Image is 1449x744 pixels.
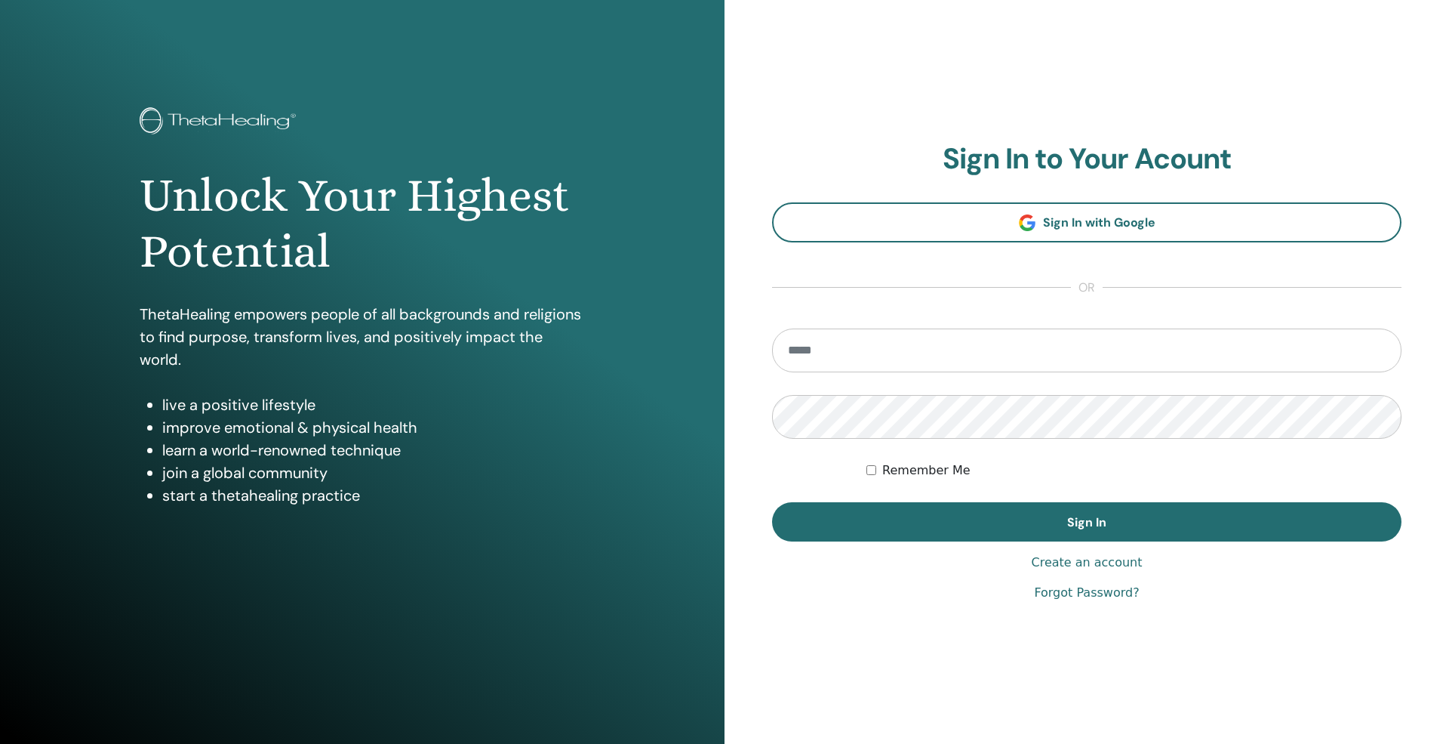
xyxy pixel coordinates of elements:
span: or [1071,279,1103,297]
li: start a thetahealing practice [162,484,585,507]
li: improve emotional & physical health [162,416,585,439]
a: Create an account [1031,554,1142,572]
span: Sign In with Google [1043,215,1155,230]
li: live a positive lifestyle [162,394,585,416]
h1: Unlock Your Highest Potential [140,168,585,280]
p: ThetaHealing empowers people of all backgrounds and religions to find purpose, transform lives, a... [140,303,585,371]
li: learn a world-renowned technique [162,439,585,462]
div: Keep me authenticated indefinitely or until I manually logout [866,462,1401,480]
span: Sign In [1067,514,1106,530]
label: Remember Me [882,462,971,480]
li: join a global community [162,462,585,484]
a: Forgot Password? [1034,584,1139,602]
button: Sign In [772,502,1401,542]
h2: Sign In to Your Acount [772,142,1401,177]
a: Sign In with Google [772,202,1401,242]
